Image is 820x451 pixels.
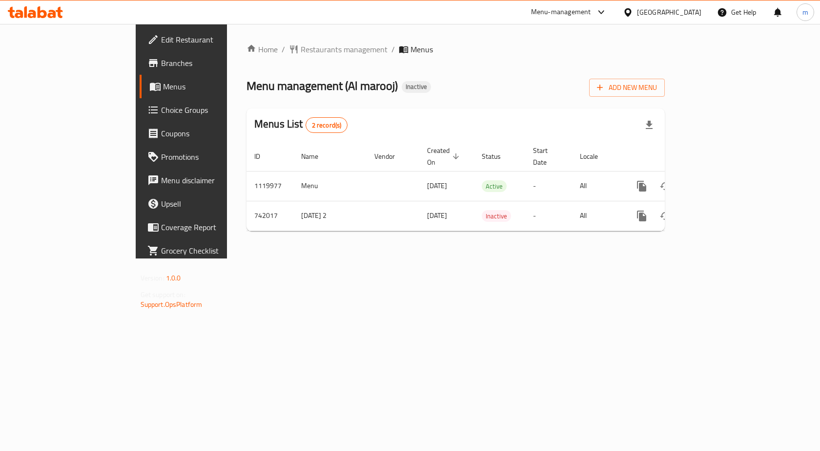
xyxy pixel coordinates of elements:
[427,179,447,192] span: [DATE]
[161,57,265,69] span: Branches
[301,43,388,55] span: Restaurants management
[282,43,285,55] li: /
[306,117,348,133] div: Total records count
[161,174,265,186] span: Menu disclaimer
[580,150,611,162] span: Locale
[246,75,398,97] span: Menu management ( Al marooj )
[427,145,462,168] span: Created On
[161,221,265,233] span: Coverage Report
[533,145,560,168] span: Start Date
[161,151,265,163] span: Promotions
[254,117,348,133] h2: Menus List
[140,169,273,192] a: Menu disclaimer
[427,209,447,222] span: [DATE]
[589,79,665,97] button: Add New Menu
[161,128,265,139] span: Coupons
[140,98,273,122] a: Choice Groups
[246,142,732,231] table: enhanced table
[482,181,507,192] span: Active
[531,6,591,18] div: Menu-management
[654,174,677,198] button: Change Status
[293,171,367,201] td: Menu
[141,272,164,284] span: Version:
[140,239,273,262] a: Grocery Checklist
[482,211,511,222] span: Inactive
[161,104,265,116] span: Choice Groups
[140,28,273,51] a: Edit Restaurant
[654,204,677,228] button: Change Status
[597,82,657,94] span: Add New Menu
[525,171,572,201] td: -
[637,113,661,137] div: Export file
[246,43,665,55] nav: breadcrumb
[161,34,265,45] span: Edit Restaurant
[622,142,732,172] th: Actions
[306,121,348,130] span: 2 record(s)
[374,150,408,162] span: Vendor
[254,150,273,162] span: ID
[140,192,273,215] a: Upsell
[630,204,654,228] button: more
[402,83,431,91] span: Inactive
[161,198,265,210] span: Upsell
[161,245,265,257] span: Grocery Checklist
[140,215,273,239] a: Coverage Report
[802,7,808,18] span: m
[482,180,507,192] div: Active
[525,201,572,231] td: -
[140,122,273,145] a: Coupons
[140,145,273,169] a: Promotions
[140,75,273,98] a: Menus
[572,171,622,201] td: All
[166,272,181,284] span: 1.0.0
[410,43,433,55] span: Menus
[141,298,203,311] a: Support.OpsPlatform
[572,201,622,231] td: All
[402,81,431,93] div: Inactive
[163,81,265,92] span: Menus
[301,150,331,162] span: Name
[140,51,273,75] a: Branches
[637,7,701,18] div: [GEOGRAPHIC_DATA]
[289,43,388,55] a: Restaurants management
[293,201,367,231] td: [DATE] 2
[141,288,185,301] span: Get support on:
[630,174,654,198] button: more
[482,150,513,162] span: Status
[391,43,395,55] li: /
